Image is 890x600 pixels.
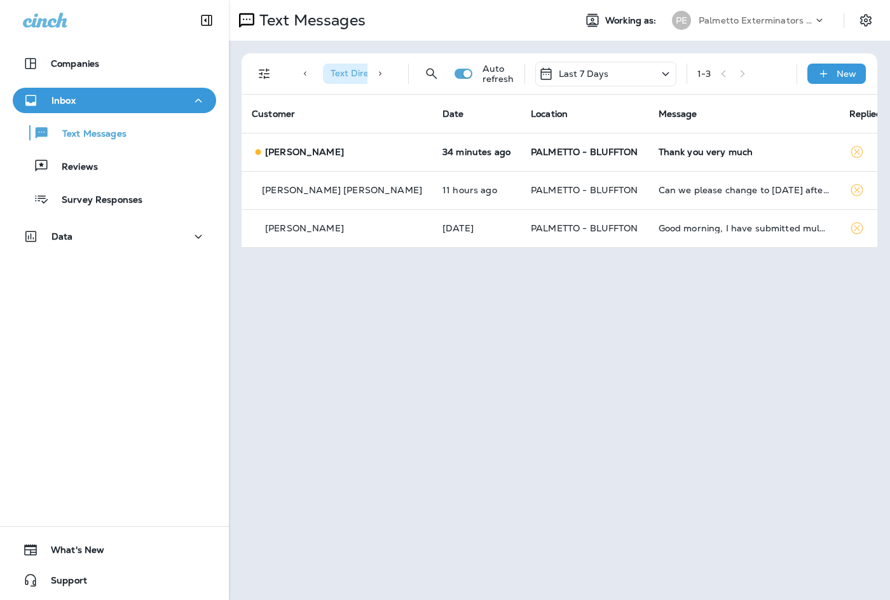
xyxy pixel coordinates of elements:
[531,146,638,158] span: PALMETTO - BLUFFTON
[49,161,98,174] p: Reviews
[442,147,510,157] p: Oct 1, 2025 09:15 AM
[189,8,224,33] button: Collapse Sidebar
[49,194,142,207] p: Survey Responses
[659,223,829,233] div: Good morning, I have submitted multiple request. What company are you working for?
[254,11,366,30] p: Text Messages
[419,61,444,86] button: Search Messages
[531,184,638,196] span: PALMETTO - BLUFFTON
[531,222,638,234] span: PALMETTO - BLUFFTON
[265,223,344,233] p: [PERSON_NAME]
[38,545,104,560] span: What's New
[13,224,216,249] button: Data
[659,147,829,157] div: Thank you very much
[13,119,216,146] button: Text Messages
[13,88,216,113] button: Inbox
[672,11,691,30] div: PE
[854,9,877,32] button: Settings
[559,69,609,79] p: Last 7 Days
[38,575,87,590] span: Support
[265,147,344,157] p: [PERSON_NAME]
[837,69,856,79] p: New
[699,15,813,25] p: Palmetto Exterminators LLC
[483,64,514,84] p: Auto refresh
[849,108,882,119] span: Replied
[605,15,659,26] span: Working as:
[262,185,422,195] p: [PERSON_NAME] [PERSON_NAME]
[51,58,99,69] p: Companies
[13,537,216,562] button: What's New
[50,128,127,140] p: Text Messages
[442,223,510,233] p: Sep 25, 2025 07:50 AM
[331,67,432,79] span: Text Direction : Incoming
[531,108,568,119] span: Location
[51,231,73,242] p: Data
[442,108,464,119] span: Date
[51,95,76,106] p: Inbox
[13,51,216,76] button: Companies
[252,108,295,119] span: Customer
[659,185,829,195] div: Can we please change to Monday 10/6 after 11am
[13,568,216,593] button: Support
[13,153,216,179] button: Reviews
[442,185,510,195] p: Sep 30, 2025 09:53 PM
[252,61,277,86] button: Filters
[697,69,711,79] div: 1 - 3
[13,186,216,212] button: Survey Responses
[323,64,453,84] div: Text Direction:Incoming
[659,108,697,119] span: Message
